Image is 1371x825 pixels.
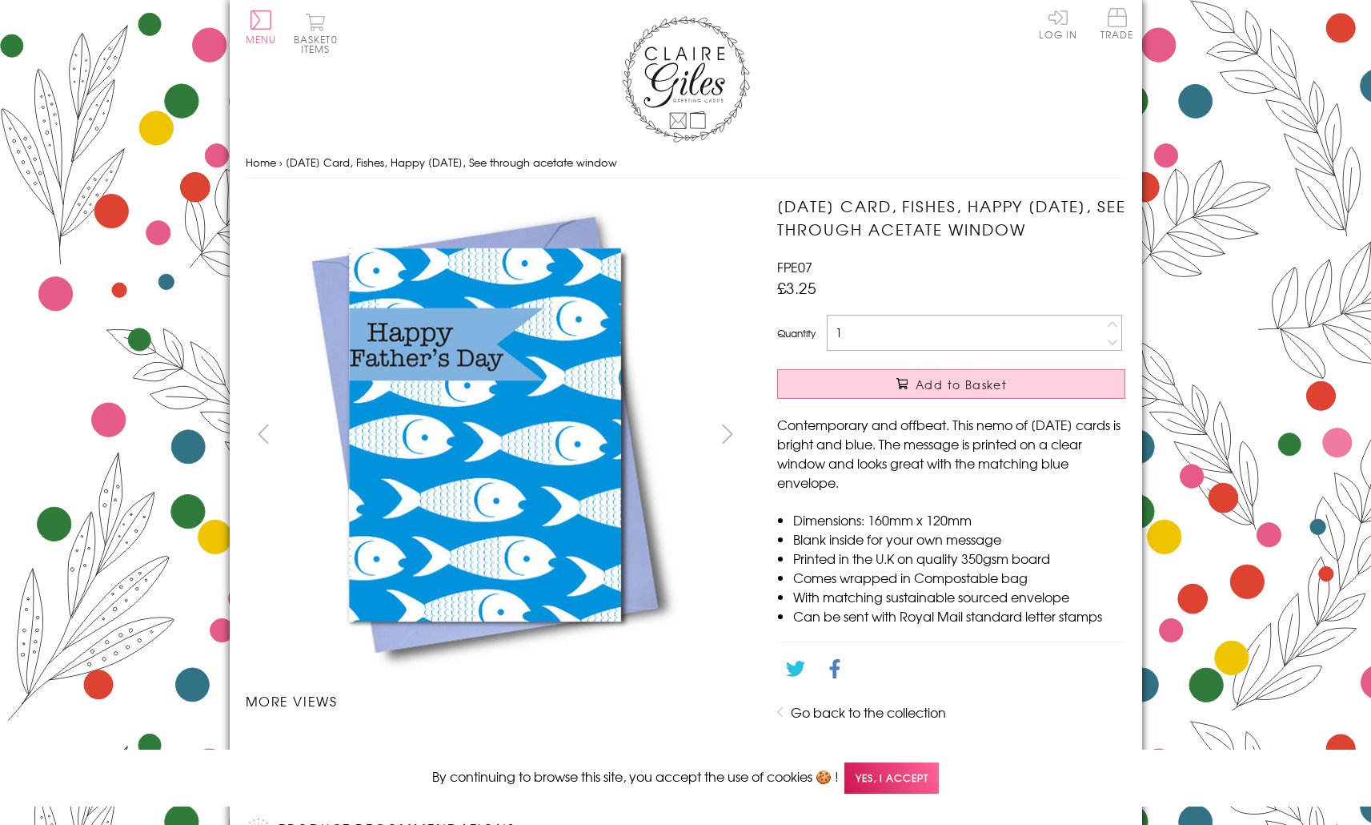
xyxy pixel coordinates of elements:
nav: breadcrumbs [246,147,1126,179]
button: prev [246,416,282,452]
button: Add to Basket [777,369,1125,399]
img: Father's Day Card, Fishes, Happy Father's Day, See through acetate window [745,195,1225,675]
img: Father's Day Card, Fishes, Happy Father's Day, See through acetate window [558,746,559,747]
span: Menu [246,32,277,46]
ul: Carousel Pagination [246,726,746,762]
button: Basket0 items [294,13,338,54]
img: Father's Day Card, Fishes, Happy Father's Day, See through acetate window [683,746,683,747]
li: Can be sent with Royal Mail standard letter stamps [793,606,1125,626]
span: Yes, I accept [844,763,939,794]
li: Blank inside for your own message [793,529,1125,549]
a: Go back to the collection [791,702,946,722]
button: Menu [246,10,277,44]
li: Carousel Page 1 (Current Slide) [246,726,371,762]
li: Printed in the U.K on quality 350gsm board [793,549,1125,568]
h3: More views [246,691,746,710]
img: Claire Giles Greetings Cards [622,16,750,143]
img: Father's Day Card, Fishes, Happy Father's Day, See through acetate window [245,195,725,675]
li: With matching sustainable sourced envelope [793,587,1125,606]
img: Father's Day Card, Fishes, Happy Father's Day, See through acetate window [307,746,308,747]
span: FPE07 [777,257,812,276]
button: next [709,416,745,452]
span: [DATE] Card, Fishes, Happy [DATE], See through acetate window [286,155,617,170]
li: Dimensions: 160mm x 120mm [793,510,1125,529]
h1: [DATE] Card, Fishes, Happy [DATE], See through acetate window [777,195,1125,241]
li: Carousel Page 3 [495,726,620,762]
img: Father's Day Card, Fishes, Happy Father's Day, See through acetate window [432,746,433,747]
span: Add to Basket [916,376,1007,392]
a: Log In [1039,8,1077,39]
li: Comes wrapped in Compostable bag [793,568,1125,587]
li: Carousel Page 2 [371,726,495,762]
a: Trade [1100,8,1134,42]
li: Carousel Page 4 [620,726,745,762]
a: Home [246,155,276,170]
span: 0 items [301,32,338,56]
span: › [279,155,283,170]
span: Trade [1100,8,1134,39]
span: £3.25 [777,276,816,299]
p: Contemporary and offbeat. This nemo of [DATE] cards is bright and blue. The message is printed on... [777,415,1125,492]
label: Quantity [777,326,816,340]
